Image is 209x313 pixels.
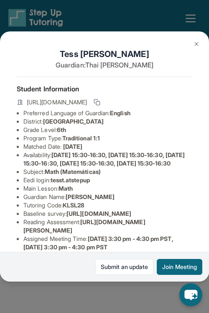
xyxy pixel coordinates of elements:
span: [DATE] [63,143,82,150]
li: District: [23,117,192,126]
img: Close Icon [193,41,200,47]
button: chat-button [179,283,202,306]
p: Guardian: Thai [PERSON_NAME] [17,60,192,70]
li: Student end-of-year survey : [23,251,192,260]
li: Preferred Language of Guardian: [23,109,192,117]
span: Traditional 1:1 [62,135,100,142]
li: Subject : [23,168,192,176]
span: [GEOGRAPHIC_DATA] [43,118,104,125]
span: English [110,109,130,116]
li: Main Lesson : [23,184,192,193]
button: Copy link [92,97,102,107]
span: Math (Matemáticas) [45,168,101,175]
li: Baseline survey : [23,210,192,218]
span: [DATE] 15:30-16:30, [DATE] 15:30-16:30, [DATE] 15:30-16:30, [DATE] 15:30-16:30, [DATE] 15:30-16:30 [23,151,185,167]
h1: Tess [PERSON_NAME] [17,48,192,60]
span: 6th [57,126,66,133]
li: Matched Date: [23,142,192,151]
li: Assigned Meeting Time : [23,235,192,251]
span: [URL][DOMAIN_NAME][PERSON_NAME] [23,218,145,234]
button: Join Meeting [157,259,202,275]
h4: Student Information [17,84,192,94]
span: KLSL28 [63,202,84,209]
li: Grade Level: [23,126,192,134]
span: [URL][DOMAIN_NAME] [66,210,131,217]
li: Tutoring Code : [23,201,192,210]
li: Guardian Name : [23,193,192,201]
span: tesst.atstepup [51,176,90,184]
span: [DATE] 3:30 pm - 4:30 pm PST, [DATE] 3:30 pm - 4:30 pm PST [23,235,173,251]
span: [PERSON_NAME] [66,193,115,200]
a: Submit an update [95,259,153,275]
li: Program Type: [23,134,192,142]
li: Reading Assessment : [23,218,192,235]
li: Availability: [23,151,192,168]
span: Math [59,185,73,192]
li: Eedi login : [23,176,192,184]
span: [URL][DOMAIN_NAME] [27,98,87,106]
